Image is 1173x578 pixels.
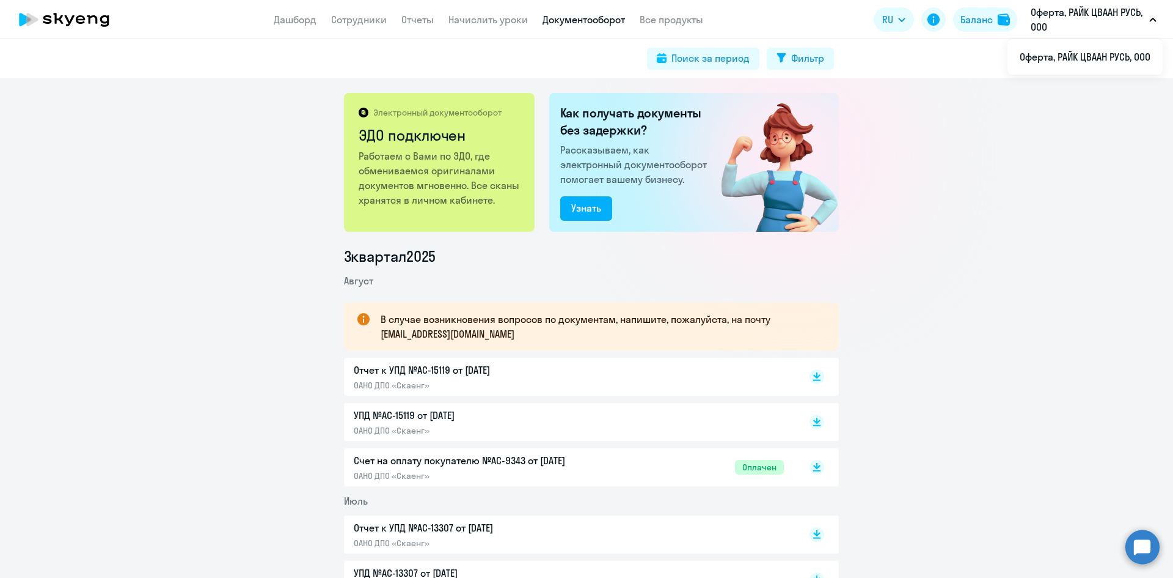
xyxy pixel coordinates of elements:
[401,13,434,26] a: Отчеты
[1025,5,1163,34] button: Оферта, РАЙК ЦВААН РУСЬ, ООО
[354,470,610,481] p: ОАНО ДПО «Скаенг»
[344,495,368,507] span: Июль
[274,13,316,26] a: Дашборд
[791,51,824,65] div: Фильтр
[354,521,610,535] p: Отчет к УПД №AC-13307 от [DATE]
[560,143,712,187] p: Рассказываем, как электронный документооборот помогает вашему бизнесу.
[344,246,839,266] li: 3 квартал 2025
[344,275,373,287] span: Август
[1007,39,1163,75] ul: RU
[331,13,387,26] a: Сотрудники
[671,51,750,65] div: Поиск за период
[354,408,784,436] a: УПД №AC-15119 от [DATE]ОАНО ДПО «Скаенг»
[735,460,784,475] span: Оплачен
[543,13,625,26] a: Документооборот
[354,363,784,391] a: Отчет к УПД №AC-15119 от [DATE]ОАНО ДПО «Скаенг»
[560,105,712,139] h2: Как получать документы без задержки?
[953,7,1017,32] button: Балансbalance
[359,149,522,207] p: Работаем с Вами по ЭДО, где обмениваемся оригиналами документов мгновенно. Все сканы хранятся в л...
[874,7,914,32] button: RU
[882,12,893,27] span: RU
[354,453,610,468] p: Счет на оплату покупателю №AC-9343 от [DATE]
[701,93,839,232] img: connected
[640,13,703,26] a: Все продукты
[373,107,502,118] p: Электронный документооборот
[354,538,610,549] p: ОАНО ДПО «Скаенг»
[998,13,1010,26] img: balance
[381,312,817,341] p: В случае возникновения вопросов по документам, напишите, пожалуйста, на почту [EMAIL_ADDRESS][DOM...
[354,408,610,423] p: УПД №AC-15119 от [DATE]
[767,48,834,70] button: Фильтр
[1031,5,1144,34] p: Оферта, РАЙК ЦВААН РУСЬ, ООО
[354,363,610,377] p: Отчет к УПД №AC-15119 от [DATE]
[354,425,610,436] p: ОАНО ДПО «Скаенг»
[359,125,522,145] h2: ЭДО подключен
[560,196,612,221] button: Узнать
[647,48,759,70] button: Поиск за период
[960,12,993,27] div: Баланс
[354,453,784,481] a: Счет на оплату покупателю №AC-9343 от [DATE]ОАНО ДПО «Скаенг»Оплачен
[354,380,610,391] p: ОАНО ДПО «Скаенг»
[571,201,601,215] div: Узнать
[354,521,784,549] a: Отчет к УПД №AC-13307 от [DATE]ОАНО ДПО «Скаенг»
[448,13,528,26] a: Начислить уроки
